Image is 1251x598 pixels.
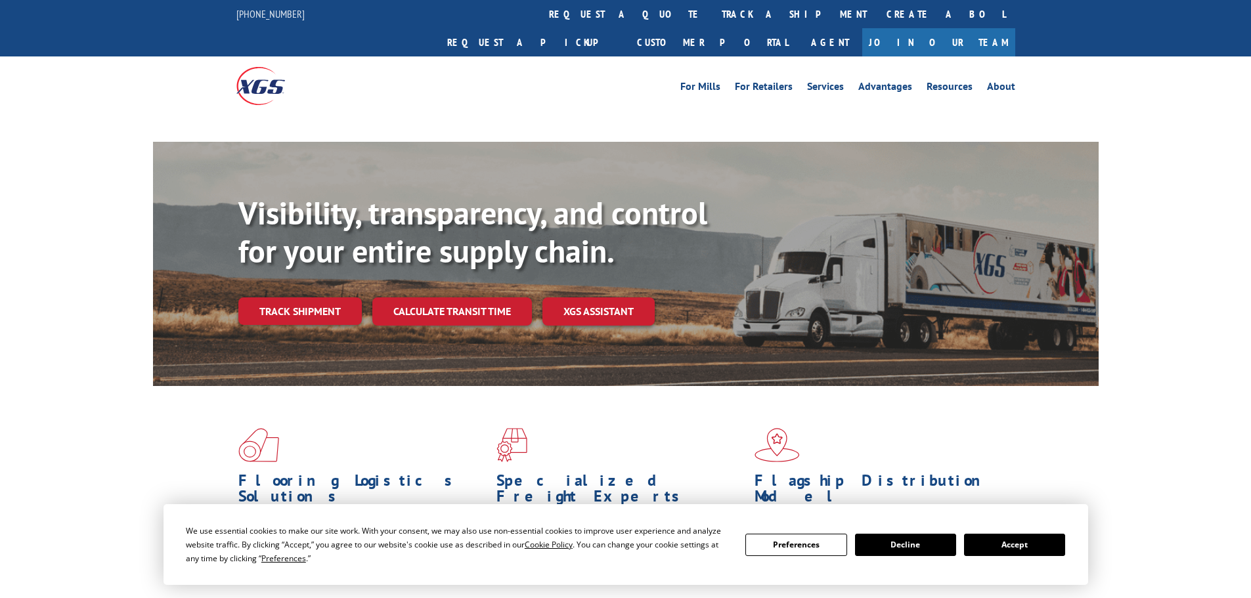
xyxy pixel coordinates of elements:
[755,428,800,462] img: xgs-icon-flagship-distribution-model-red
[164,504,1088,585] div: Cookie Consent Prompt
[372,297,532,326] a: Calculate transit time
[238,428,279,462] img: xgs-icon-total-supply-chain-intelligence-red
[437,28,627,56] a: Request a pickup
[987,81,1015,96] a: About
[238,297,362,325] a: Track shipment
[525,539,573,550] span: Cookie Policy
[542,297,655,326] a: XGS ASSISTANT
[627,28,798,56] a: Customer Portal
[964,534,1065,556] button: Accept
[862,28,1015,56] a: Join Our Team
[755,473,1003,511] h1: Flagship Distribution Model
[238,192,707,271] b: Visibility, transparency, and control for your entire supply chain.
[858,81,912,96] a: Advantages
[236,7,305,20] a: [PHONE_NUMBER]
[807,81,844,96] a: Services
[261,553,306,564] span: Preferences
[186,524,730,565] div: We use essential cookies to make our site work. With your consent, we may also use non-essential ...
[927,81,973,96] a: Resources
[680,81,720,96] a: For Mills
[798,28,862,56] a: Agent
[745,534,846,556] button: Preferences
[238,473,487,511] h1: Flooring Logistics Solutions
[496,428,527,462] img: xgs-icon-focused-on-flooring-red
[735,81,793,96] a: For Retailers
[496,473,745,511] h1: Specialized Freight Experts
[855,534,956,556] button: Decline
